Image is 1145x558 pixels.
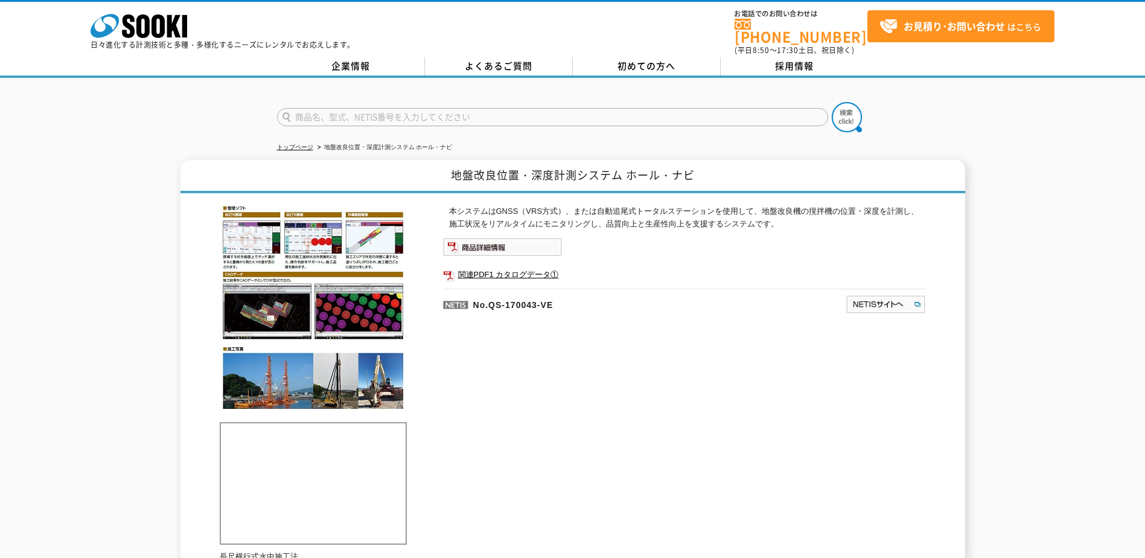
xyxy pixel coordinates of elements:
a: 企業情報 [277,57,425,75]
span: 17:30 [777,45,799,56]
a: 関連PDF1 カタログデータ① [443,267,926,283]
a: 採用情報 [721,57,869,75]
a: お見積り･お問い合わせはこちら [867,10,1054,42]
span: 8:50 [753,45,770,56]
a: 商品詳細情報システム [443,245,562,254]
a: よくあるご質問 [425,57,573,75]
img: 地盤改良位置・深度計測システム ホール・ナビ [220,205,407,410]
p: 本システムはGNSS（VRS方式）、または自動追尾式トータルステーションを使用して、地盤改良機の撹拌機の位置・深度を計測し、施工状況をリアルタイムにモニタリングし、品質向上と生産性向上を支援する... [449,205,926,231]
span: (平日 ～ 土日、祝日除く) [735,45,854,56]
input: 商品名、型式、NETIS番号を入力してください [277,108,828,126]
p: No.QS-170043-VE [443,289,729,318]
h1: 地盤改良位置・深度計測システム ホール・ナビ [180,160,965,193]
li: 地盤改良位置・深度計測システム ホール・ナビ [315,141,453,154]
p: 日々進化する計測技術と多種・多様化するニーズにレンタルでお応えします。 [91,41,355,48]
span: 初めての方へ [617,59,675,72]
span: お電話でのお問い合わせは [735,10,867,18]
strong: お見積り･お問い合わせ [904,19,1005,33]
img: NETISサイトへ [846,295,926,314]
img: 商品詳細情報システム [443,238,562,256]
a: [PHONE_NUMBER] [735,19,867,43]
span: はこちら [879,18,1041,36]
img: btn_search.png [832,102,862,132]
a: トップページ [277,144,313,150]
a: 初めての方へ [573,57,721,75]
